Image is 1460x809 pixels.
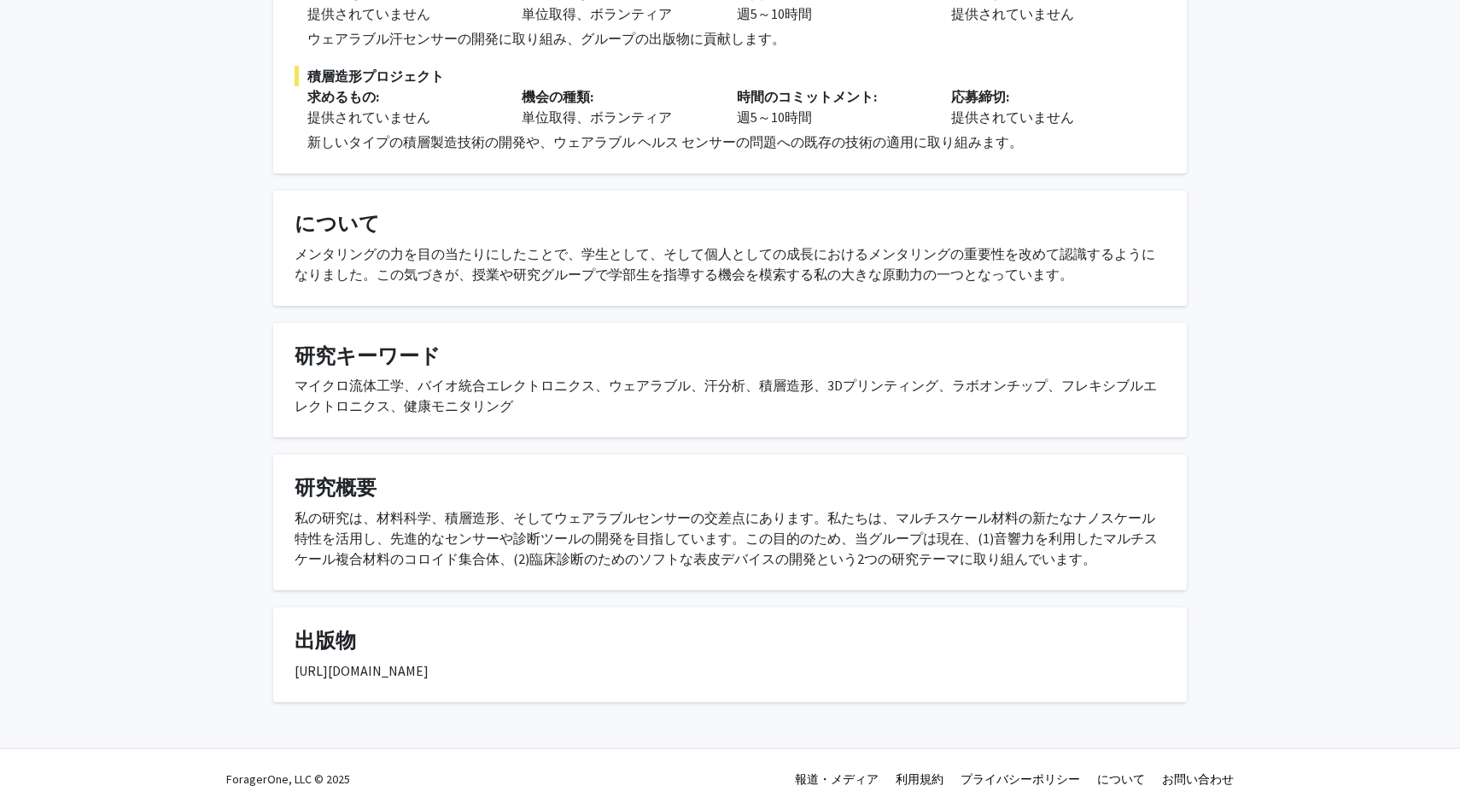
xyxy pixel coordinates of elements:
a: お問い合わせ [1162,771,1234,787]
font: [URL][DOMAIN_NAME] [295,662,429,679]
font: について [295,210,380,237]
a: 報道・メディア [795,771,879,787]
font: 応募締切: [951,88,1009,105]
font: ウェアラブル汗センサーの開発に取り組み、グループの出版物に貢献します。 [307,30,785,47]
font: 単位取得、ボランティア [522,108,672,126]
font: メンタリングの力を目の当たりにしたことで、学生として、そして個人としての成長におけるメンタリングの重要性を改めて認識するようになりました。この気づきが、授業や研究グループで学部生を指導する機会を... [295,245,1155,283]
font: 研究キーワード [295,343,441,369]
font: 提供されていません [951,5,1074,22]
a: プライバシーポリシー [961,771,1080,787]
font: 単位取得、ボランティア [522,5,672,22]
font: 週5～10時間 [737,108,812,126]
font: 提供されていません [951,108,1074,126]
font: ForagerOne, LLC © 2025 [226,771,350,787]
a: 利用規約 [896,771,943,787]
font: 積層造形プロジェクト [307,67,444,85]
font: 週5～10時間 [737,5,812,22]
font: 私の研究は、材料科学、積層造形、そしてウェアラブルセンサーの交差点にあります。私たちは、マルチスケール材料の新たなナノスケール特性を活用し、先進的なセンサーや診断ツールの開発を目指しています。こ... [295,509,1158,567]
font: 提供されていません [307,108,430,126]
font: 新しいタイプの積層製造技術の開発や、ウェアラブル ヘルス センサーの問題への既存の技術の適用に取り組みます。 [307,133,1023,150]
font: 機会の種類: [522,88,593,105]
iframe: チャット [13,732,73,796]
font: 出版物 [295,627,356,654]
font: 時間のコミットメント: [737,88,877,105]
font: 研究概要 [295,474,377,501]
font: マイクロ流体工学、バイオ統合エレクトロニクス、ウェアラブル、汗分析、積層造形、3Dプリンティング、ラボオンチップ、フレキシブルエレクトロニクス、健康モニタリング [295,377,1157,414]
font: 提供されていません [307,5,430,22]
font: 求めるもの: [307,88,379,105]
a: について [1097,771,1145,787]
